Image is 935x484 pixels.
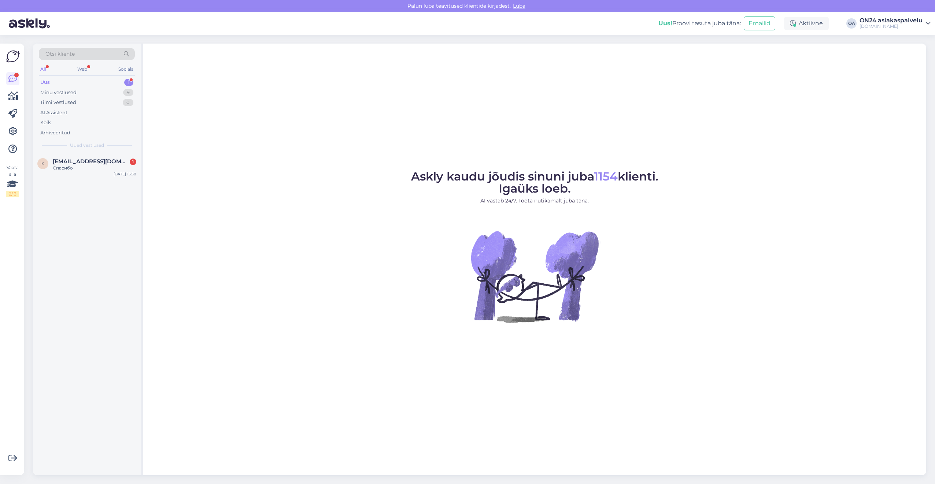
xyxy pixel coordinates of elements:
[40,89,77,96] div: Minu vestlused
[40,109,67,116] div: AI Assistent
[124,79,133,86] div: 1
[130,159,136,165] div: 1
[860,18,931,29] a: ON24 asiakaspalvelu[DOMAIN_NAME]
[658,19,741,28] div: Proovi tasuta juba täna:
[76,64,89,74] div: Web
[744,16,775,30] button: Emailid
[114,171,136,177] div: [DATE] 15:50
[784,17,829,30] div: Aktiivne
[411,197,658,205] p: AI vastab 24/7. Tööta nutikamalt juba täna.
[40,79,50,86] div: Uus
[53,165,136,171] div: Спасибо
[123,89,133,96] div: 9
[45,50,75,58] span: Otsi kliente
[70,142,104,149] span: Uued vestlused
[846,18,857,29] div: OA
[123,99,133,106] div: 0
[658,20,672,27] b: Uus!
[469,211,600,342] img: No Chat active
[411,169,658,196] span: Askly kaudu jõudis sinuni juba klienti. Igaüks loeb.
[53,158,129,165] span: kazan2k@gmail.com
[117,64,135,74] div: Socials
[594,169,618,183] span: 1154
[40,119,51,126] div: Kõik
[6,191,19,197] div: 2 / 3
[41,161,45,166] span: k
[6,49,20,63] img: Askly Logo
[40,129,70,137] div: Arhiveeritud
[39,64,47,74] div: All
[6,164,19,197] div: Vaata siia
[40,99,76,106] div: Tiimi vestlused
[860,18,923,23] div: ON24 asiakaspalvelu
[511,3,528,9] span: Luba
[860,23,923,29] div: [DOMAIN_NAME]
